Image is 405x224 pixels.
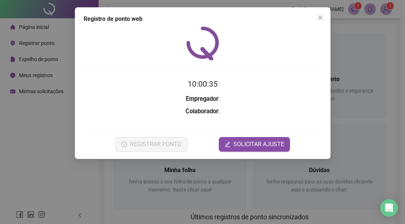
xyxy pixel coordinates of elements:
span: edit [225,141,230,147]
div: Open Intercom Messenger [380,199,398,217]
div: Registro de ponto web [84,15,322,23]
button: editSOLICITAR AJUSTE [219,137,290,152]
span: close [317,15,323,20]
time: 10:00:35 [188,80,218,88]
button: Close [314,12,326,23]
button: REGISTRAR PONTO [115,137,187,152]
h3: : [84,94,322,104]
strong: Colaborador [186,108,218,115]
img: QRPoint [186,26,219,60]
h3: : [84,107,322,116]
strong: Empregador [186,95,218,102]
span: SOLICITAR AJUSTE [233,140,284,149]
